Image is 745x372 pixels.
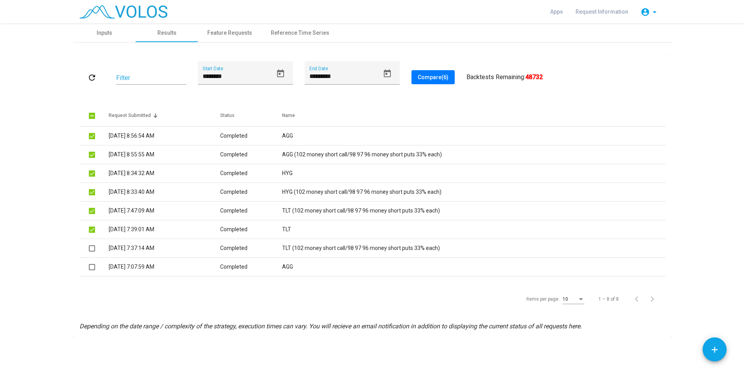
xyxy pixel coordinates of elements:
[544,5,569,19] a: Apps
[87,73,97,82] mat-icon: refresh
[220,145,282,164] td: Completed
[631,291,647,307] button: Previous page
[273,66,288,81] button: Open calendar
[380,66,395,81] button: Open calendar
[282,145,666,164] td: AGG (102 money short call/98 97 96 money short puts 33% each)
[220,239,282,258] td: Completed
[703,337,727,361] button: Add icon
[466,73,543,82] div: Backtests Remaining:
[109,258,220,276] td: [DATE] 7:07:59 AM
[282,239,666,258] td: TLT (102 money short call/98 97 96 money short puts 33% each)
[109,127,220,145] td: [DATE] 8:56:54 AM
[220,112,282,119] div: Status
[650,7,659,17] mat-icon: arrow_drop_down
[109,202,220,220] td: [DATE] 7:47:09 AM
[576,9,628,15] span: Request Information
[220,127,282,145] td: Completed
[282,127,666,145] td: AGG
[109,183,220,202] td: [DATE] 8:33:40 AM
[220,202,282,220] td: Completed
[641,7,650,17] mat-icon: account_circle
[598,296,619,303] div: 1 – 8 of 8
[109,164,220,183] td: [DATE] 8:34:32 AM
[418,74,448,80] span: Compare (6)
[550,9,563,15] span: Apps
[220,220,282,239] td: Completed
[710,345,720,355] mat-icon: add
[220,258,282,276] td: Completed
[109,220,220,239] td: [DATE] 7:39:01 AM
[220,183,282,202] td: Completed
[271,29,329,37] div: Reference Time Series
[563,297,584,302] mat-select: Items per page:
[79,322,582,330] i: Depending on the date range / complexity of the strategy, execution times can vary. You will reci...
[157,29,177,37] div: Results
[525,73,543,81] b: 48732
[282,112,656,119] div: Name
[282,112,295,119] div: Name
[282,183,666,202] td: HYG (102 money short call/98 97 96 money short puts 33% each)
[282,220,666,239] td: TLT
[647,291,662,307] button: Next page
[97,29,112,37] div: Inputs
[220,164,282,183] td: Completed
[526,296,560,303] div: Items per page:
[109,239,220,258] td: [DATE] 7:37:14 AM
[207,29,252,37] div: Feature Requests
[282,164,666,183] td: HYG
[411,70,455,84] button: Compare(6)
[109,112,151,119] div: Request Submitted
[563,296,568,302] span: 10
[109,112,220,119] div: Request Submitted
[569,5,634,19] a: Request Information
[282,258,666,276] td: AGG
[109,145,220,164] td: [DATE] 8:55:55 AM
[282,202,666,220] td: TLT (102 money short call/98 97 96 money short puts 33% each)
[220,112,235,119] div: Status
